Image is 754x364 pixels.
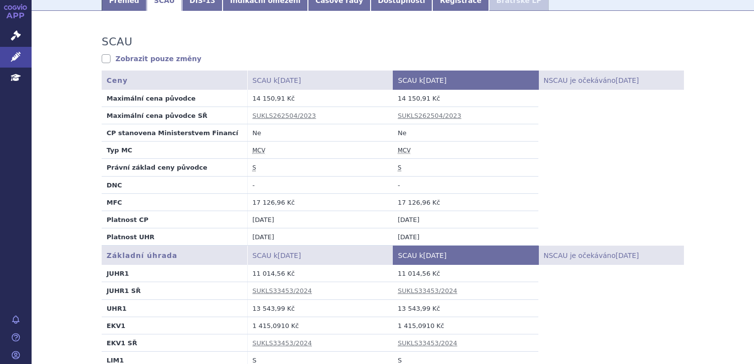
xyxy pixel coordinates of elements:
[393,317,538,334] td: 1 415,0910 Kč
[107,357,124,364] strong: LIM1
[107,95,195,102] strong: Maximální cena původce
[247,193,393,211] td: 17 126,96 Kč
[253,287,312,294] a: SUKLS33453/2024
[107,322,125,329] strong: EKV1
[538,246,684,265] th: NSCAU je očekáváno
[393,228,538,246] td: [DATE]
[393,71,538,90] th: SCAU k
[107,164,207,171] strong: Právní základ ceny původce
[398,147,411,154] abbr: maximální cena výrobce
[253,147,265,154] abbr: maximální cena výrobce
[247,211,393,228] td: [DATE]
[107,146,132,154] strong: Typ MC
[247,71,393,90] th: SCAU k
[393,193,538,211] td: 17 126,96 Kč
[107,112,207,119] strong: Maximální cena původce SŘ
[102,36,132,48] h3: SCAU
[423,252,447,259] span: [DATE]
[278,252,301,259] span: [DATE]
[393,246,538,265] th: SCAU k
[247,299,393,317] td: 13 543,99 Kč
[107,199,122,206] strong: MFC
[107,270,129,277] strong: JUHR1
[247,228,393,246] td: [DATE]
[398,112,461,119] a: SUKLS262504/2023
[247,265,393,282] td: 11 014,56 Kč
[393,211,538,228] td: [DATE]
[253,112,316,119] a: SUKLS262504/2023
[107,182,122,189] strong: DNC
[393,90,538,107] td: 14 150,91 Kč
[538,71,684,90] th: NSCAU je očekáváno
[247,90,393,107] td: 14 150,91 Kč
[102,246,247,265] th: Základní úhrada
[107,216,149,223] strong: Platnost CP
[247,124,393,142] td: Ne
[107,233,154,241] strong: Platnost UHR
[107,287,141,294] strong: JUHR1 SŘ
[278,76,301,84] span: [DATE]
[398,287,457,294] a: SUKLS33453/2024
[615,252,639,259] span: [DATE]
[398,339,457,347] a: SUKLS33453/2024
[247,176,393,193] td: -
[253,339,312,347] a: SUKLS33453/2024
[393,124,538,142] td: Ne
[247,317,393,334] td: 1 415,0910 Kč
[253,164,256,172] abbr: stanovena nebo změněna ve správním řízení podle zákona č. 48/1997 Sb. ve znění účinném od 1.1.2008
[423,76,447,84] span: [DATE]
[107,129,238,137] strong: CP stanovena Ministerstvem Financí
[393,176,538,193] td: -
[398,164,401,172] abbr: stanovena nebo změněna ve správním řízení podle zákona č. 48/1997 Sb. ve znění účinném od 1.1.2008
[107,305,127,312] strong: UHR1
[102,71,247,90] th: Ceny
[107,339,137,347] strong: EKV1 SŘ
[102,54,201,64] a: Zobrazit pouze změny
[247,246,393,265] th: SCAU k
[393,299,538,317] td: 13 543,99 Kč
[393,265,538,282] td: 11 014,56 Kč
[615,76,639,84] span: [DATE]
